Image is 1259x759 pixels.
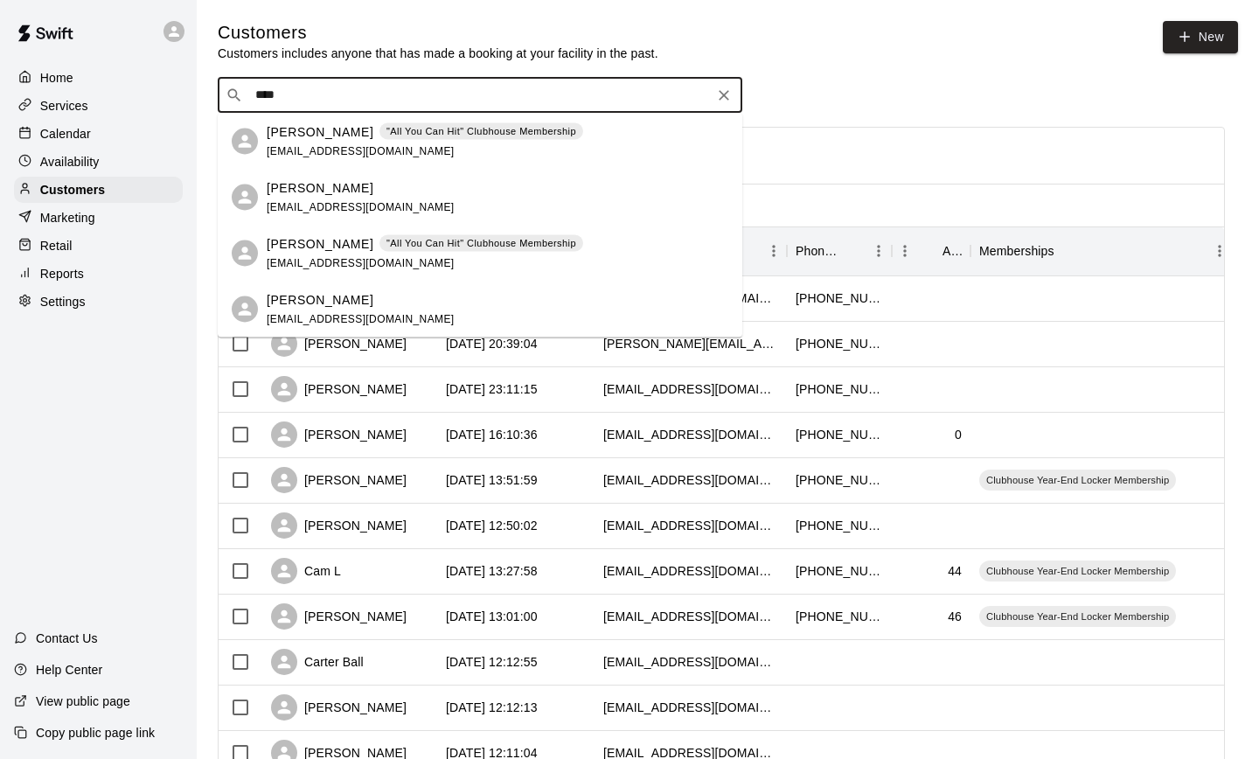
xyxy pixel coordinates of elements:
[267,144,455,157] span: [EMAIL_ADDRESS][DOMAIN_NAME]
[446,517,538,534] div: 2025-09-01 12:50:02
[1207,238,1233,264] button: Menu
[446,380,538,398] div: 2025-09-17 23:11:15
[796,517,883,534] div: +16504830834
[40,209,95,226] p: Marketing
[218,21,658,45] h5: Customers
[446,426,538,443] div: 2025-09-05 16:10:36
[955,426,962,443] div: 0
[796,562,883,580] div: +12125183388
[979,609,1176,623] span: Clubhouse Year-End Locker Membership
[796,426,883,443] div: +18082177902
[446,699,538,716] div: 2025-08-25 12:12:13
[271,421,407,448] div: [PERSON_NAME]
[14,177,183,203] a: Customers
[232,129,258,155] div: Aric Saunders
[603,335,778,352] div: sam.kitamura@gmail.com
[603,517,778,534] div: jeffrosen24@hotmail.com
[271,512,407,539] div: [PERSON_NAME]
[603,653,778,671] div: carterballer06@gmail.com
[386,124,576,139] p: "All You Can Hit" Clubhouse Membership
[36,693,130,710] p: View public page
[892,226,970,275] div: Age
[40,69,73,87] p: Home
[14,233,183,259] a: Retail
[271,649,364,675] div: Carter Ball
[1054,239,1079,263] button: Sort
[1163,21,1238,53] a: New
[943,226,962,275] div: Age
[232,296,258,323] div: Austin Carlstrom
[271,558,341,584] div: Cam L
[970,226,1233,275] div: Memberships
[40,97,88,115] p: Services
[40,293,86,310] p: Settings
[14,261,183,287] a: Reports
[761,238,787,264] button: Menu
[595,226,787,275] div: Email
[40,181,105,198] p: Customers
[14,93,183,119] a: Services
[446,562,538,580] div: 2025-08-26 13:27:58
[218,78,742,113] div: Search customers by name or email
[267,200,455,212] span: [EMAIL_ADDRESS][DOMAIN_NAME]
[603,699,778,716] div: smasetti@gmail.com
[979,470,1176,491] div: Clubhouse Year-End Locker Membership
[918,239,943,263] button: Sort
[267,290,373,309] p: [PERSON_NAME]
[271,331,407,357] div: [PERSON_NAME]
[796,380,883,398] div: +16504528594
[446,653,538,671] div: 2025-08-25 12:12:55
[40,265,84,282] p: Reports
[866,238,892,264] button: Menu
[271,376,407,402] div: [PERSON_NAME]
[979,564,1176,578] span: Clubhouse Year-End Locker Membership
[796,226,841,275] div: Phone Number
[979,473,1176,487] span: Clubhouse Year-End Locker Membership
[267,256,455,268] span: [EMAIL_ADDRESS][DOMAIN_NAME]
[40,237,73,254] p: Retail
[36,661,102,679] p: Help Center
[892,238,918,264] button: Menu
[796,471,883,489] div: +16507040909
[841,239,866,263] button: Sort
[603,380,778,398] div: lehuacortez@gmail.com
[979,606,1176,627] div: Clubhouse Year-End Locker Membership
[271,694,407,721] div: [PERSON_NAME]
[386,236,576,251] p: "All You Can Hit" Clubhouse Membership
[712,83,736,108] button: Clear
[267,312,455,324] span: [EMAIL_ADDRESS][DOMAIN_NAME]
[796,289,883,307] div: +16506436595
[796,608,883,625] div: +16502225621
[446,335,538,352] div: 2025-09-18 20:39:04
[36,630,98,647] p: Contact Us
[948,608,962,625] div: 46
[603,471,778,489] div: angeliquewilson@me.com
[271,603,407,630] div: [PERSON_NAME]
[267,178,373,197] p: [PERSON_NAME]
[603,562,778,580] div: luicameron@gmail.com
[218,45,658,62] p: Customers includes anyone that has made a booking at your facility in the past.
[40,153,100,171] p: Availability
[14,65,183,91] a: Home
[603,608,778,625] div: johnnyandjessica2013@gmail.com
[232,185,258,211] div: Edward Carlstrom
[14,149,183,175] a: Availability
[14,289,183,315] div: Settings
[232,240,258,267] div: Austin Saunders
[267,234,373,253] p: [PERSON_NAME]
[948,562,962,580] div: 44
[36,724,155,742] p: Copy public page link
[14,121,183,147] a: Calendar
[267,122,373,141] p: [PERSON_NAME]
[14,205,183,231] a: Marketing
[979,226,1054,275] div: Memberships
[446,608,538,625] div: 2025-08-25 13:01:00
